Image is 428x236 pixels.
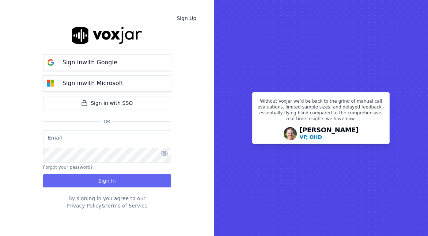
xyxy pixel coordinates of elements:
[101,119,113,125] span: Or
[43,76,58,91] img: microsoft Sign in button
[105,202,147,209] button: Terms of Service
[67,202,101,209] button: Privacy Policy
[171,12,202,25] a: Sign Up
[43,75,171,92] button: Sign inwith Microsoft
[43,96,171,110] a: Sign in with SSO
[284,127,297,140] img: Avatar
[43,174,171,187] button: Sign In
[63,58,117,67] p: Sign in with Google
[43,130,171,145] input: Email
[63,79,123,88] p: Sign in with Microsoft
[300,127,359,141] div: [PERSON_NAME]
[43,164,93,170] button: Forgot your password?
[43,55,58,70] img: google Sign in button
[43,54,171,71] button: Sign inwith Google
[43,195,171,209] div: By signing in you agree to our &
[300,133,322,141] p: VP, OHD
[72,27,142,44] img: logo
[257,98,385,125] p: Without Voxjar we’d be back to the grind of manual call evaluations, limited sample sizes, and de...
